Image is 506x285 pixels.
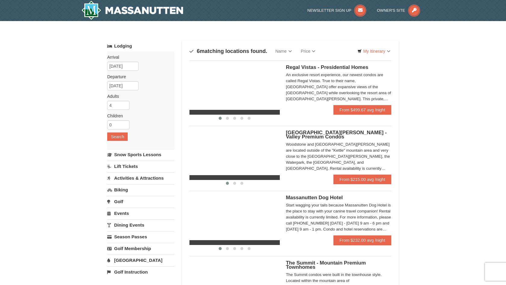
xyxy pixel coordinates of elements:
a: Snow Sports Lessons [107,149,174,160]
span: The Summit - Mountain Premium Townhomes [286,260,366,270]
a: Dining Events [107,219,174,231]
div: Woodstone and [GEOGRAPHIC_DATA][PERSON_NAME] are located outside of the "Kettle" mountain area an... [286,141,391,172]
a: Owner's Site [377,8,420,13]
button: Search [107,132,128,141]
a: Name [271,45,296,57]
span: [GEOGRAPHIC_DATA][PERSON_NAME] - Valley Premium Condos [286,130,387,140]
div: An exclusive resort experience, our newest condos are called Regal Vistas. True to their name, [G... [286,72,391,102]
a: Golf Instruction [107,266,174,277]
label: Children [107,113,170,119]
a: Price [296,45,320,57]
span: Owner's Site [377,8,405,13]
a: Season Passes [107,231,174,242]
div: Start wagging your tails because Massanutten Dog Hotel is the place to stay with your canine trav... [286,202,391,232]
span: Newsletter Sign Up [308,8,351,13]
label: Departure [107,74,170,80]
a: [GEOGRAPHIC_DATA] [107,255,174,266]
a: Lift Tickets [107,161,174,172]
img: Massanutten Resort Logo [81,1,183,20]
a: From $499.67 avg /night [333,105,391,115]
a: Biking [107,184,174,195]
a: My Itinerary [354,47,394,56]
a: From $215.00 avg /night [333,175,391,184]
a: Events [107,208,174,219]
span: Regal Vistas - Presidential Homes [286,64,368,70]
label: Adults [107,93,170,99]
span: Massanutten Dog Hotel [286,195,343,200]
a: From $232.00 avg /night [333,235,391,245]
a: Activities & Attractions [107,172,174,184]
a: Newsletter Sign Up [308,8,367,13]
a: Lodging [107,41,174,51]
a: Golf [107,196,174,207]
label: Arrival [107,54,170,60]
a: Massanutten Resort [81,1,183,20]
a: Golf Membership [107,243,174,254]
